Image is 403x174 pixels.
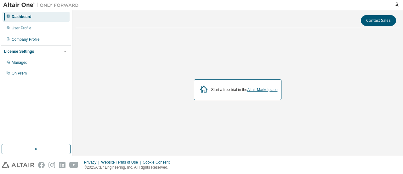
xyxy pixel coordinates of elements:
[211,87,278,92] div: Start a free trial in the
[12,14,31,19] div: Dashboard
[361,15,396,26] button: Contact Sales
[69,162,78,168] img: youtube.svg
[48,162,55,168] img: instagram.svg
[12,26,31,31] div: User Profile
[12,37,40,42] div: Company Profile
[4,49,34,54] div: License Settings
[12,71,27,76] div: On Prem
[247,87,277,92] a: Altair Marketplace
[84,165,173,170] p: © 2025 Altair Engineering, Inc. All Rights Reserved.
[12,60,27,65] div: Managed
[59,162,65,168] img: linkedin.svg
[38,162,45,168] img: facebook.svg
[2,162,34,168] img: altair_logo.svg
[3,2,82,8] img: Altair One
[84,160,101,165] div: Privacy
[101,160,143,165] div: Website Terms of Use
[143,160,173,165] div: Cookie Consent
